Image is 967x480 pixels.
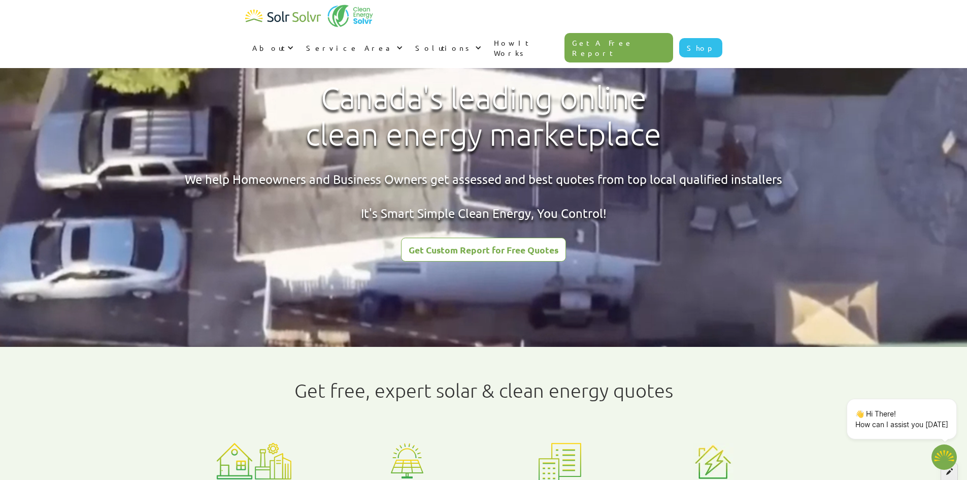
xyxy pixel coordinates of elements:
h1: Get free, expert solar & clean energy quotes [294,379,673,402]
a: Shop [679,38,722,57]
button: Open chatbot widget [931,444,957,470]
div: About [245,33,299,63]
div: About [252,43,285,53]
h1: Canada's leading online clean energy marketplace [297,80,670,153]
a: Get A Free Report [564,33,673,62]
div: Solutions [415,43,473,53]
div: Get Custom Report for Free Quotes [409,245,558,254]
a: Get Custom Report for Free Quotes [401,238,566,262]
div: Solutions [408,33,487,63]
div: Service Area [306,43,394,53]
img: 1702586718.png [931,444,957,470]
div: We help Homeowners and Business Owners get assessed and best quotes from top local qualified inst... [185,171,782,222]
p: 👋 Hi There! How can I assist you [DATE] [855,408,948,430]
a: How It Works [487,27,565,68]
div: Service Area [299,33,408,63]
